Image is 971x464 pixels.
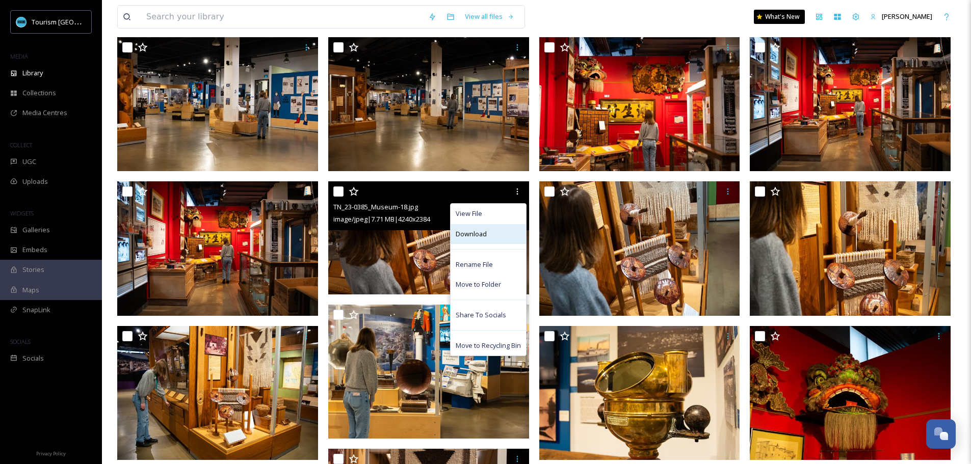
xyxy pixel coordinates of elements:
[10,209,34,217] span: WIDGETS
[750,326,951,460] img: TN_23-0385_Museum-10.jpg
[456,280,501,289] span: Move to Folder
[456,229,487,239] span: Download
[750,37,951,171] img: TN_23-0385_Museum-20.jpg
[10,52,28,60] span: MEDIA
[117,37,318,171] img: TN_23-0385_Museum-23.jpg
[333,214,430,224] span: image/jpeg | 7.71 MB | 4240 x 2384
[22,68,43,78] span: Library
[539,37,740,171] img: TN_23-0385_Museum-21.jpg
[22,157,36,167] span: UGC
[117,181,318,315] img: TN_23-0385_Museum-19.jpg
[22,225,50,235] span: Galleries
[328,37,529,171] img: TN_23-0385_Museum-22.jpg
[22,265,44,275] span: Stories
[456,341,521,350] span: Move to Recycling Bin
[328,305,529,439] img: TN_23-0385_Museum-12.jpg
[22,108,67,118] span: Media Centres
[32,17,123,26] span: Tourism [GEOGRAPHIC_DATA]
[926,419,956,449] button: Open Chat
[539,181,740,315] img: TN_23-0385_Museum-17.jpg
[16,17,27,27] img: tourism_nanaimo_logo.jpeg
[141,6,423,28] input: Search your library
[22,177,48,186] span: Uploads
[10,338,31,345] span: SOCIALS
[456,260,493,269] span: Rename File
[456,209,482,219] span: View File
[328,181,529,294] img: TN_23-0385_Museum-18.jpg
[22,88,56,98] span: Collections
[36,450,66,457] span: Privacy Policy
[882,12,932,21] span: [PERSON_NAME]
[333,202,418,211] span: TN_23-0385_Museum-18.jpg
[36,447,66,459] a: Privacy Policy
[750,181,951,315] img: TN_23-0385_Museum-16.jpg
[22,285,39,295] span: Maps
[10,141,32,149] span: COLLECT
[539,326,740,460] img: TN_23-0385_Museum-11.jpg
[22,353,44,363] span: Socials
[754,10,805,24] a: What's New
[117,325,318,459] img: TN_23-0385_Museum-15.jpg
[460,7,519,26] a: View all files
[456,310,506,320] span: Share To Socials
[865,7,937,26] a: [PERSON_NAME]
[22,245,47,255] span: Embeds
[22,305,50,315] span: SnapLink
